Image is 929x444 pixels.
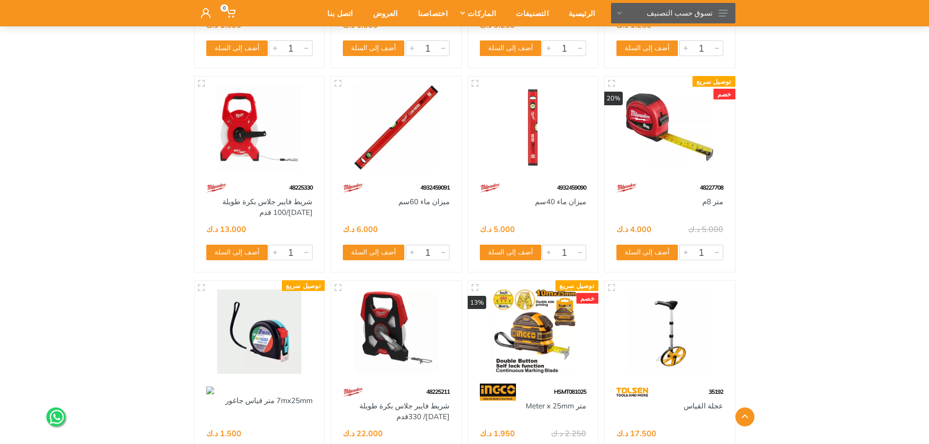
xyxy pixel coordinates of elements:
[709,388,723,395] span: 35192
[535,197,586,206] a: ميزان ماء 40سم
[702,197,723,206] a: متر 8م
[616,429,656,437] div: 17.500 د.ك
[616,225,652,233] div: 4.000 د.ك
[359,401,450,422] a: شريط فايبر جلاس بكرة طويلة [DATE]/ 330قدم
[340,290,453,374] img: Royal Tools - شريط فايبر جلاس بكرة طويلة 100 م/ 330قدم
[692,76,735,87] div: توصيل سريع
[225,396,313,405] a: 7mx25mm متر قياس جاغور
[206,21,241,29] div: 1.500 د.ك
[477,85,590,170] img: Royal Tools - ميزان ماء 40سم
[455,3,503,23] div: الماركات
[340,85,453,170] img: Royal Tools - ميزان ماء 60سم
[616,384,648,401] img: 64.webp
[684,401,723,410] a: عجلة القياس
[360,3,405,23] div: العروض
[616,21,652,29] div: 1.250 د.ك
[468,296,486,309] div: 13%
[480,21,515,29] div: 3.250 د.ك
[503,3,555,23] div: التصنيفات
[604,92,623,105] div: 20%
[206,179,227,196] img: 68.webp
[343,384,363,401] img: 68.webp
[203,290,316,374] img: Royal Tools - 7mx25mm متر قياس جاغور
[616,245,678,260] button: أضف إلى السلة
[613,85,726,170] img: Royal Tools - متر 8م
[551,429,586,437] div: 2.250 د.ك
[480,179,500,196] img: 68.webp
[203,85,316,170] img: Royal Tools - شريط فايبر جلاس بكرة طويلة 30 م/100 قدم
[343,21,378,29] div: 1.000 د.ك
[555,3,602,23] div: الرئيسية
[343,429,383,437] div: 22.000 د.ك
[206,245,268,260] button: أضف إلى السلة
[713,89,735,99] div: خصم
[206,225,246,233] div: 13.000 د.ك
[480,245,541,260] button: أضف إلى السلة
[557,184,586,191] span: 4932459090
[480,40,541,56] button: أضف إلى السلة
[554,388,586,395] span: HSMT081025
[616,40,678,56] button: أضف إلى السلة
[398,197,450,206] a: ميزان ماء 60سم
[576,293,598,304] div: خصم
[480,429,515,437] div: 1.950 د.ك
[480,225,515,233] div: 5.000 د.ك
[611,3,735,23] button: تسوق حسب التصنيف
[688,225,723,233] div: 5.000 د.ك
[220,4,228,12] span: 0
[700,184,723,191] span: 48227708
[343,40,404,56] button: أضف إلى السلة
[343,225,378,233] div: 6.000 د.ك
[206,429,241,437] div: 1.500 د.ك
[613,290,726,374] img: Royal Tools - عجلة القياس
[480,384,516,401] img: 91.webp
[420,184,450,191] span: 4932459091
[426,388,450,395] span: 48225211
[206,386,214,394] img: 127.webp
[314,3,359,23] div: اتصل بنا
[555,280,598,291] div: توصيل سريع
[289,184,313,191] span: 48225330
[405,3,455,23] div: اختصاصنا
[526,401,586,410] a: متر Meter x 25mm
[206,40,268,56] button: أضف إلى السلة
[343,245,404,260] button: أضف إلى السلة
[282,280,325,291] div: توصيل سريع
[222,197,313,217] a: شريط فايبر جلاس بكرة طويلة [DATE]/100 قدم
[616,179,637,196] img: 68.webp
[477,290,590,374] img: Royal Tools - متر Meter x 25mm
[343,179,363,196] img: 68.webp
